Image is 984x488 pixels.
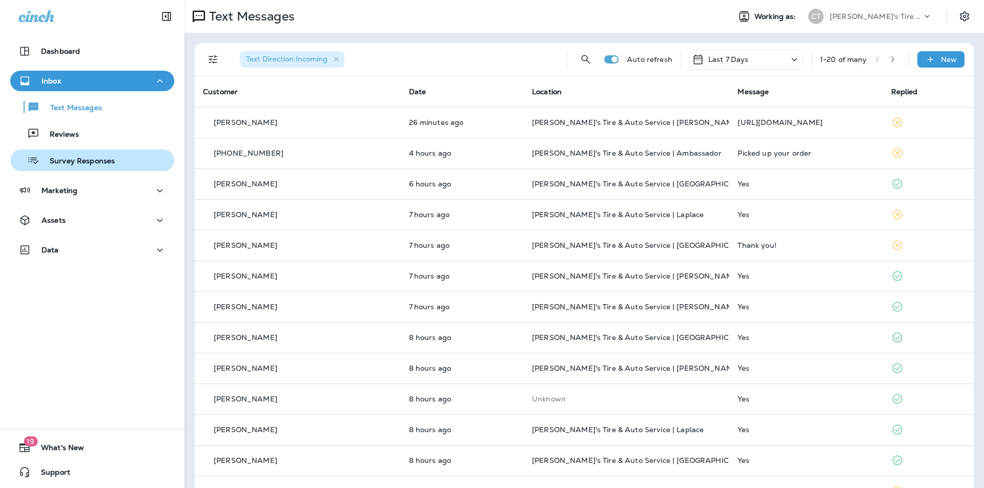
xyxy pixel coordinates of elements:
div: 1 - 20 of many [820,55,867,63]
button: Search Messages [576,49,596,70]
span: Working as: [754,12,798,21]
button: Dashboard [10,41,174,61]
span: Text Direction : Incoming [246,54,327,63]
div: Yes [737,210,874,219]
span: Date [409,87,426,96]
p: Data [42,246,59,254]
button: Assets [10,210,174,230]
p: Aug 25, 2025 11:54 AM [409,149,516,157]
p: Assets [42,216,66,224]
span: [PERSON_NAME]'s Tire & Auto Service | [PERSON_NAME] [532,302,740,311]
p: [PERSON_NAME] [214,456,277,464]
span: [PERSON_NAME]'s Tire & Auto Service | [GEOGRAPHIC_DATA] [532,333,756,342]
div: Picked up your order [737,149,874,157]
p: Reviews [39,130,79,140]
p: This customer does not have a last location and the phone number they messaged is not assigned to... [532,395,722,403]
p: [PERSON_NAME]'s Tire & Auto [830,12,922,20]
button: Support [10,462,174,482]
p: [PERSON_NAME] [214,333,277,342]
p: [PERSON_NAME] [214,118,277,126]
p: Auto refresh [627,55,672,63]
p: Dashboard [41,47,80,55]
p: Survey Responses [39,157,115,166]
span: [PERSON_NAME]'s Tire & Auto Service | [GEOGRAPHIC_DATA][PERSON_NAME] [532,456,820,465]
span: Location [532,87,562,96]
p: Aug 25, 2025 09:00 AM [409,272,516,280]
button: Inbox [10,71,174,91]
p: Aug 25, 2025 08:04 AM [409,333,516,342]
div: Yes [737,456,874,464]
button: Survey Responses [10,150,174,171]
div: Yes [737,395,874,403]
span: 19 [24,436,37,447]
span: Customer [203,87,238,96]
p: Marketing [42,186,77,195]
div: Yes [737,364,874,372]
span: Replied [891,87,918,96]
p: [PERSON_NAME] [214,210,277,219]
p: [PERSON_NAME] [214,241,277,249]
p: [PERSON_NAME] [214,426,277,434]
button: Data [10,240,174,260]
div: Text Direction:Incoming [240,51,344,68]
p: Aug 25, 2025 07:47 AM [409,456,516,464]
p: Text Messages [205,9,295,24]
span: [PERSON_NAME]'s Tire & Auto Service | Laplace [532,210,704,219]
p: Aug 25, 2025 08:51 AM [409,303,516,311]
button: 19What's New [10,437,174,458]
div: Yes [737,272,874,280]
p: [PERSON_NAME] [214,272,277,280]
p: [PHONE_NUMBER] [214,149,283,157]
button: Collapse Sidebar [152,6,181,27]
div: Yes [737,426,874,434]
div: Yes [737,333,874,342]
p: Inbox [42,77,61,85]
div: https://youtube.com/shorts/LREYEjNEg1M?si=NOeoGwG5kTJJWlRk [737,118,874,126]
div: Yes [737,303,874,311]
span: Message [737,87,769,96]
div: Yes [737,180,874,188]
p: Aug 25, 2025 07:52 AM [409,395,516,403]
button: Marketing [10,180,174,201]
p: New [941,55,957,63]
p: Last 7 Days [708,55,749,63]
span: [PERSON_NAME]'s Tire & Auto Service | [GEOGRAPHIC_DATA] [532,241,756,250]
p: Aug 25, 2025 09:04 AM [409,210,516,219]
span: Support [31,468,70,480]
span: [PERSON_NAME]'s Tire & Auto Service | Ambassador [532,148,722,158]
p: Aug 25, 2025 03:42 PM [409,118,516,126]
button: Reviews [10,123,174,144]
button: Settings [955,7,974,26]
p: Aug 25, 2025 07:49 AM [409,426,516,434]
p: [PERSON_NAME] [214,303,277,311]
span: [PERSON_NAME]'s Tire & Auto Service | [PERSON_NAME] [532,118,740,127]
div: CT [808,9,824,24]
button: Text Messages [10,96,174,118]
p: Aug 25, 2025 09:49 AM [409,180,516,188]
p: [PERSON_NAME] [214,180,277,188]
p: Aug 25, 2025 09:03 AM [409,241,516,249]
p: Aug 25, 2025 07:58 AM [409,364,516,372]
p: Text Messages [40,103,102,113]
p: [PERSON_NAME] [214,364,277,372]
button: Filters [203,49,223,70]
span: [PERSON_NAME]'s Tire & Auto Service | [PERSON_NAME] [532,271,740,281]
p: [PERSON_NAME] [214,395,277,403]
span: [PERSON_NAME]'s Tire & Auto Service | [GEOGRAPHIC_DATA] [532,179,756,188]
span: [PERSON_NAME]'s Tire & Auto Service | Laplace [532,425,704,434]
div: Thank you! [737,241,874,249]
span: [PERSON_NAME]'s Tire & Auto Service | [PERSON_NAME] [532,364,740,373]
span: What's New [31,443,84,456]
